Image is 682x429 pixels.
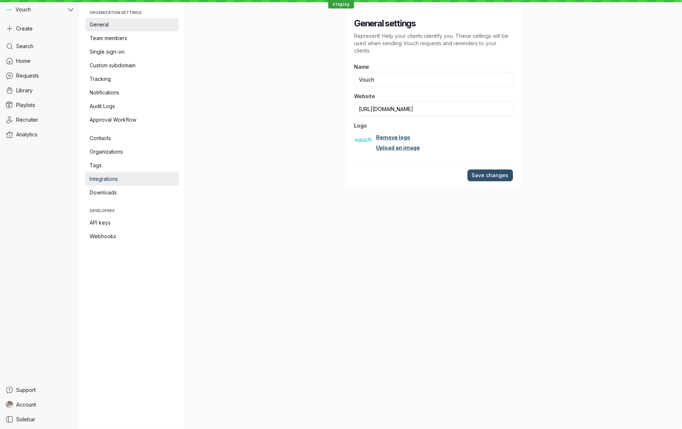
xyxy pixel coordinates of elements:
[90,62,174,69] span: Custom subdomain
[3,113,76,126] a: Recruiter
[6,401,13,408] img: Gary Zurnamer avatar
[90,135,174,142] span: Contacts
[354,18,513,29] h2: General settings
[16,25,33,32] span: Create
[16,401,36,408] span: Account
[85,45,179,58] a: Single sign-on
[90,10,174,15] span: Organization settings
[90,89,174,96] span: Notifications
[85,132,179,145] a: Contacts
[90,208,174,213] span: Developers
[90,219,174,226] span: API keys
[16,87,33,94] span: Library
[85,18,179,31] a: General
[90,162,174,169] span: Tags
[16,386,36,394] span: Support
[354,122,367,129] span: Logo
[16,116,38,124] span: Recruiter
[16,72,39,79] span: Requests
[85,72,179,86] a: Tracking
[3,3,66,16] div: Vouch
[85,145,179,158] a: Organizations
[3,398,76,411] a: Gary Zurnamer avatarAccount
[90,75,174,83] span: Tracking
[90,189,174,196] span: Downloads
[90,116,174,124] span: Approval Workflow
[90,103,174,110] span: Audit Logs
[3,99,76,112] a: Playlists
[90,175,174,183] span: Integrations
[354,32,513,54] p: Represent! Help your clients identify you. These settings will be used when sending Vouch request...
[3,40,76,53] a: Search
[6,6,12,13] img: Vouch avatar
[90,48,174,56] span: Single sign-on
[85,32,179,45] a: Team members
[472,172,509,179] span: Save changes
[3,383,76,397] a: Support
[85,59,179,72] a: Custom subdomain
[85,216,179,229] a: API keys
[3,54,76,68] a: Home
[90,35,174,42] span: Team members
[16,101,35,109] span: Playlists
[85,86,179,99] a: Notifications
[16,43,33,50] span: Search
[16,57,30,65] span: Home
[90,233,174,240] span: Webhooks
[90,148,174,155] span: Organizations
[3,3,76,16] button: Vouch avatarVouch
[3,128,76,141] a: Analytics
[16,131,37,138] span: Analytics
[85,159,179,172] a: Tags
[90,21,174,28] span: General
[85,186,179,199] a: Downloads
[354,63,369,71] span: Name
[354,131,372,149] button: Vouch avatar
[3,69,76,82] a: Requests
[85,100,179,113] a: Audit Logs
[85,172,179,186] a: Integrations
[85,113,179,126] a: Approval Workflow
[376,144,420,151] a: Upload an image
[16,416,35,423] span: Sidebar
[468,169,513,181] button: Save changes
[354,93,375,100] span: Website
[3,413,76,426] a: Sidebar
[3,22,76,35] button: Create
[85,230,179,243] a: Webhooks
[15,6,31,13] span: Vouch
[376,134,411,141] a: Remove logo
[3,84,76,97] a: Library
